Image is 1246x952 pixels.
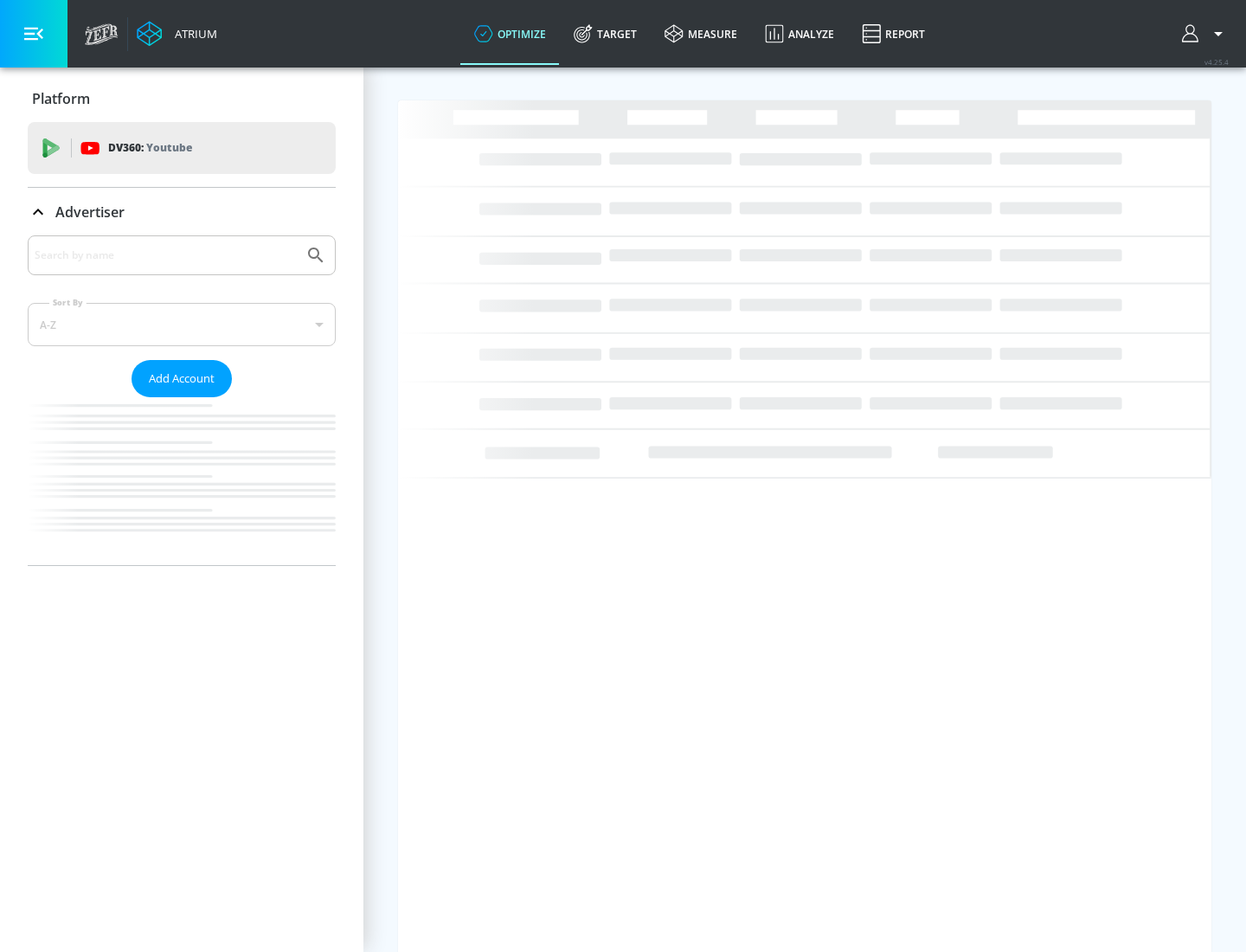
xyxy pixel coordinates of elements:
a: Report [848,3,939,65]
button: Add Account [132,360,232,397]
a: Atrium [137,21,217,47]
a: measure [651,3,751,65]
p: Youtube [146,138,192,157]
span: v 4.25.4 [1204,57,1229,67]
span: Add Account [149,369,215,389]
p: Advertiser [55,203,125,222]
div: Advertiser [28,188,336,236]
div: Advertiser [28,235,336,565]
div: Atrium [168,26,217,42]
input: Search by name [35,244,297,267]
p: DV360: [108,138,192,158]
a: Target [560,3,651,65]
p: Platform [32,89,90,108]
nav: list of Advertiser [28,397,336,565]
div: Platform [28,74,336,123]
a: Analyze [751,3,848,65]
label: Sort By [49,297,87,308]
div: A-Z [28,303,336,346]
div: DV360: Youtube [28,122,336,174]
a: optimize [460,3,560,65]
